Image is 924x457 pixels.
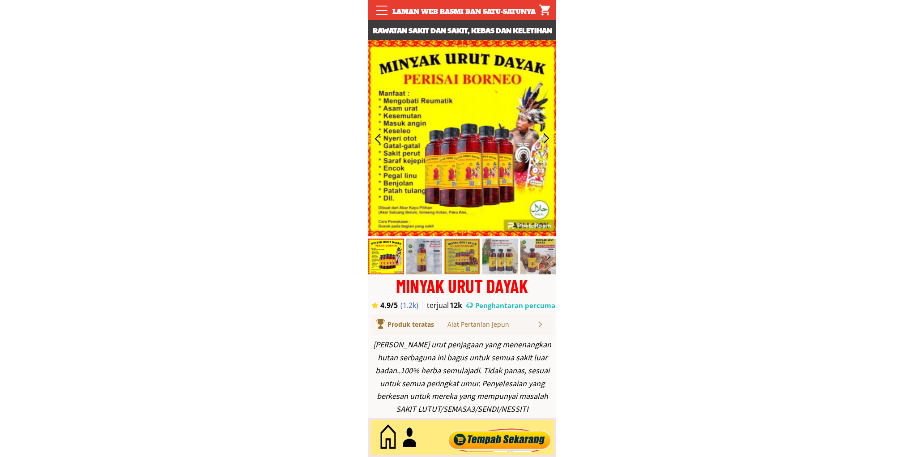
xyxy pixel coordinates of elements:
h3: Penghantaran percuma [475,301,556,310]
h3: terjual [427,300,457,310]
h3: 4.9/5 [380,300,405,310]
div: [PERSON_NAME] urut penjagaan yang menenangkan hutan serbaguna ini bagus untuk semua sakit luar ba... [373,338,552,416]
h3: Rawatan sakit dan sakit, kebas dan keletihan [368,25,556,36]
div: Laman web rasmi dan satu-satunya [387,7,541,17]
div: Alat Pertanian Jepun [447,320,537,329]
div: MINYAK URUT DAYAK [368,277,556,295]
h3: 12k [450,300,465,310]
div: Produk teratas [387,320,460,329]
h3: (1.2k) [400,300,423,310]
